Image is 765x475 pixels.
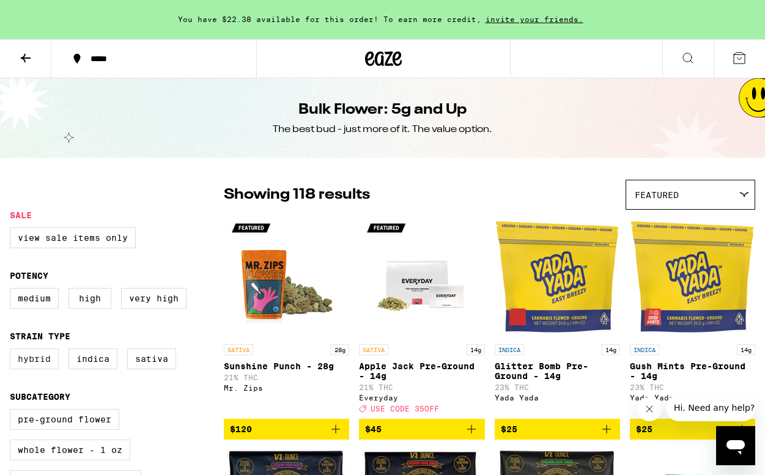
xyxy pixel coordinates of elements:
[495,419,620,440] button: Add to bag
[224,384,349,392] div: Mr. Zips
[481,15,588,23] span: invite your friends.
[495,344,524,355] p: INDICA
[224,216,349,419] a: Open page for Sunshine Punch - 28g from Mr. Zips
[365,424,382,434] span: $45
[224,419,349,440] button: Add to bag
[10,210,32,220] legend: Sale
[737,344,755,355] p: 14g
[273,123,492,136] div: The best bud - just more of it. The value option.
[467,344,485,355] p: 14g
[667,394,755,421] iframe: Message from company
[630,394,755,402] div: Yada Yada
[10,348,59,369] label: Hybrid
[359,361,484,381] p: Apple Jack Pre-Ground - 14g
[10,392,70,402] legend: Subcategory
[495,216,620,419] a: Open page for Glitter Bomb Pre-Ground - 14g from Yada Yada
[501,424,517,434] span: $25
[68,288,111,309] label: High
[602,344,620,355] p: 14g
[68,348,117,369] label: Indica
[127,348,176,369] label: Sativa
[224,344,253,355] p: SATIVA
[10,271,48,281] legend: Potency
[361,216,483,338] img: Everyday - Apple Jack Pre-Ground - 14g
[224,185,370,205] p: Showing 118 results
[121,288,187,309] label: Very High
[10,409,119,430] label: Pre-ground Flower
[10,331,70,341] legend: Strain Type
[631,216,753,338] img: Yada Yada - Gush Mints Pre-Ground - 14g
[495,394,620,402] div: Yada Yada
[178,15,481,23] span: You have $22.38 available for this order! To earn more credit,
[636,424,652,434] span: $25
[630,361,755,381] p: Gush Mints Pre-Ground - 14g
[630,383,755,391] p: 23% THC
[716,426,755,465] iframe: Button to launch messaging window
[630,419,755,440] button: Add to bag
[635,190,679,200] span: Featured
[359,394,484,402] div: Everyday
[10,227,136,248] label: View Sale Items Only
[637,397,662,421] iframe: Close message
[298,100,467,120] h1: Bulk Flower: 5g and Up
[359,344,388,355] p: SATIVA
[331,344,349,355] p: 28g
[495,383,620,391] p: 23% THC
[224,374,349,381] p: 21% THC
[224,361,349,371] p: Sunshine Punch - 28g
[230,424,252,434] span: $120
[10,288,59,309] label: Medium
[630,216,755,419] a: Open page for Gush Mints Pre-Ground - 14g from Yada Yada
[371,405,439,413] span: USE CODE 35OFF
[226,216,348,338] img: Mr. Zips - Sunshine Punch - 28g
[359,419,484,440] button: Add to bag
[496,216,618,338] img: Yada Yada - Glitter Bomb Pre-Ground - 14g
[359,216,484,419] a: Open page for Apple Jack Pre-Ground - 14g from Everyday
[495,361,620,381] p: Glitter Bomb Pre-Ground - 14g
[630,344,659,355] p: INDICA
[10,440,130,460] label: Whole Flower - 1 oz
[359,383,484,391] p: 21% THC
